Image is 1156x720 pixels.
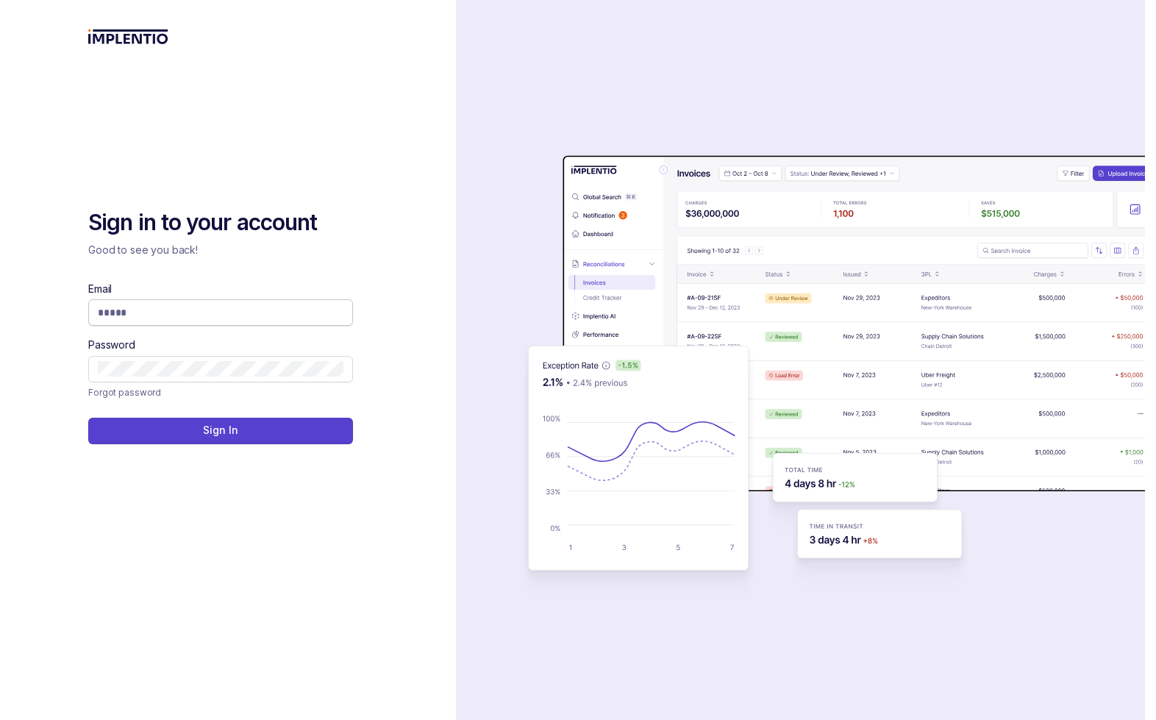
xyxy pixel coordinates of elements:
label: Email [88,282,112,296]
a: Link Forgot password [88,385,161,400]
label: Password [88,338,135,352]
p: Forgot password [88,385,161,400]
button: Sign In [88,418,353,444]
h2: Sign in to your account [88,208,353,238]
p: Good to see you back! [88,243,353,257]
p: Sign In [203,423,238,438]
img: logo [88,29,168,44]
